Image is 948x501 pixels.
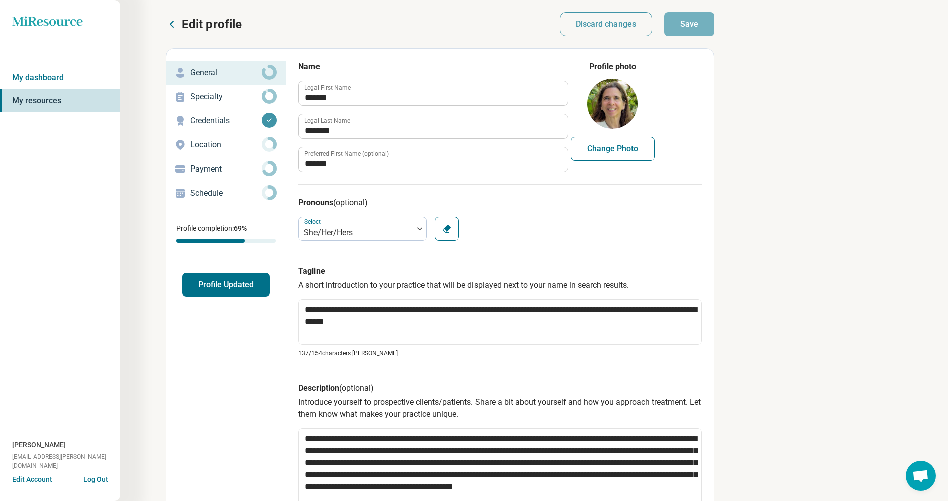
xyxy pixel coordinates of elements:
[190,115,262,127] p: Credentials
[166,16,242,32] button: Edit profile
[182,16,242,32] p: Edit profile
[298,265,702,277] h3: Tagline
[906,461,936,491] div: Open chat
[298,349,702,358] p: 137/ 154 characters [PERSON_NAME]
[190,67,262,79] p: General
[298,382,702,394] h3: Description
[587,79,638,129] img: avatar image
[12,474,52,485] button: Edit Account
[298,197,702,209] h3: Pronouns
[190,139,262,151] p: Location
[12,440,66,450] span: [PERSON_NAME]
[304,227,408,239] div: She/Her/Hers
[190,163,262,175] p: Payment
[190,91,262,103] p: Specialty
[298,279,702,291] p: A short introduction to your practice that will be displayed next to your name in search results.
[166,181,286,205] a: Schedule
[298,396,702,420] p: Introduce yourself to prospective clients/patients. Share a bit about yourself and how you approa...
[166,217,286,249] div: Profile completion:
[182,273,270,297] button: Profile Updated
[589,61,636,73] legend: Profile photo
[304,118,350,124] label: Legal Last Name
[304,218,323,225] label: Select
[571,137,655,161] button: Change Photo
[166,157,286,181] a: Payment
[166,85,286,109] a: Specialty
[339,383,374,393] span: (optional)
[166,61,286,85] a: General
[298,61,567,73] h3: Name
[166,109,286,133] a: Credentials
[12,452,120,470] span: [EMAIL_ADDRESS][PERSON_NAME][DOMAIN_NAME]
[560,12,653,36] button: Discard changes
[83,474,108,482] button: Log Out
[176,239,276,243] div: Profile completion
[664,12,714,36] button: Save
[304,85,351,91] label: Legal First Name
[166,133,286,157] a: Location
[304,151,389,157] label: Preferred First Name (optional)
[333,198,368,207] span: (optional)
[190,187,262,199] p: Schedule
[234,224,247,232] span: 69 %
